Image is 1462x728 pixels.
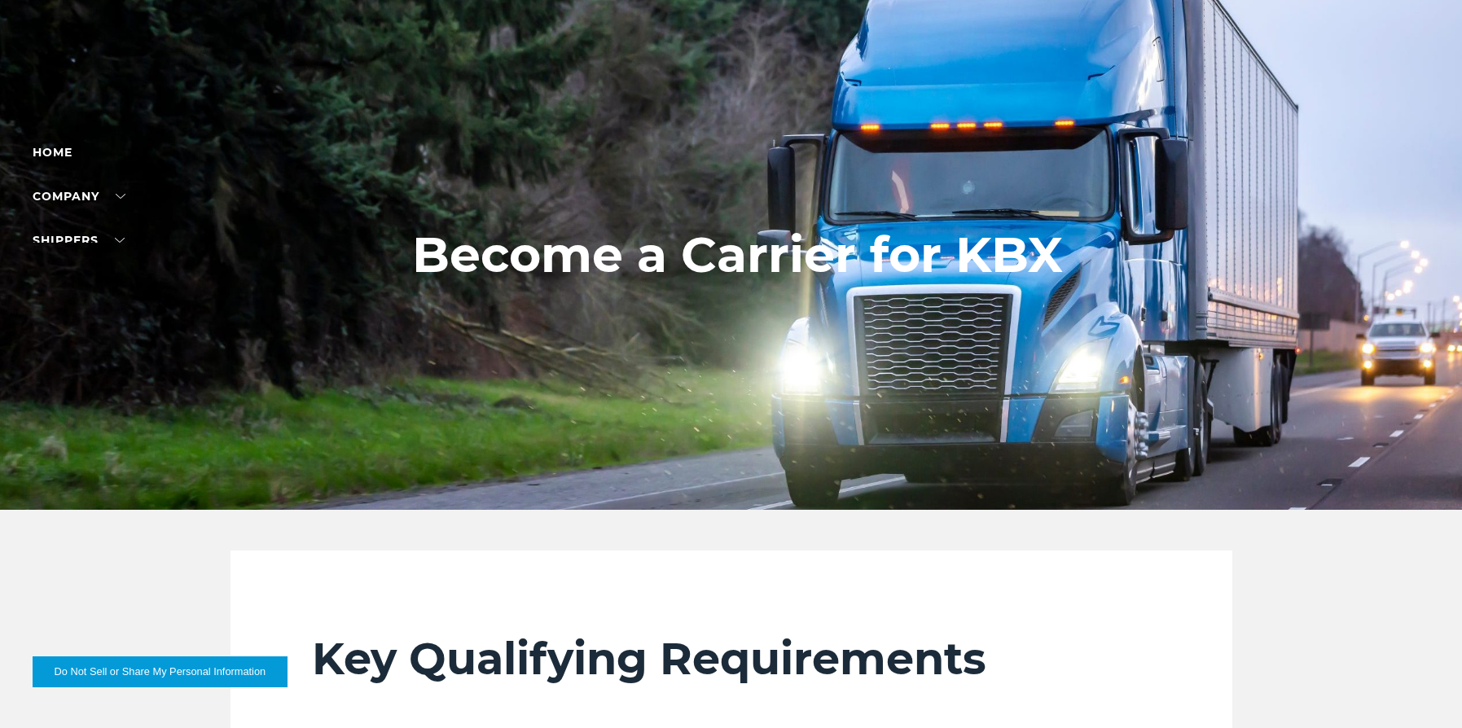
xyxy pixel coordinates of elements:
button: Do Not Sell or Share My Personal Information [33,656,288,687]
a: SHIPPERS [33,233,125,248]
h2: Key Qualifying Requirements [312,632,1151,686]
h1: Become a Carrier for KBX [412,227,1063,283]
a: Company [33,189,125,204]
a: Home [33,145,72,160]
